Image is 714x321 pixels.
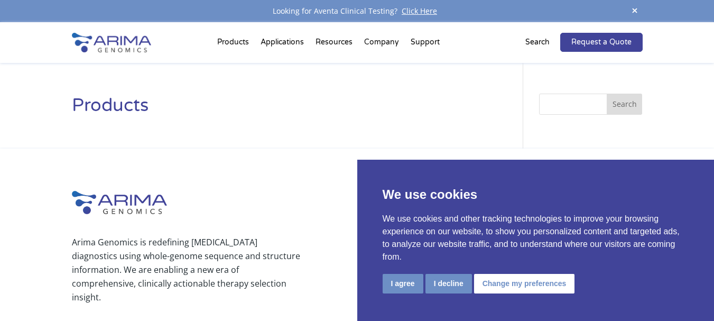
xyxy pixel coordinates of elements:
[425,274,472,294] button: I decline
[383,185,689,204] p: We use cookies
[397,6,441,16] a: Click Here
[383,274,423,294] button: I agree
[383,213,689,263] p: We use cookies and other tracking technologies to improve your browsing experience on our website...
[72,33,151,52] img: Arima-Genomics-logo
[560,33,643,52] a: Request a Quote
[72,94,492,126] h1: Products
[525,35,550,49] p: Search
[474,274,575,294] button: Change my preferences
[607,94,643,115] button: Search
[72,235,300,304] p: Arima Genomics is redefining [MEDICAL_DATA] diagnostics using whole-genome sequence and structure...
[72,4,643,18] div: Looking for Aventa Clinical Testing?
[72,191,167,214] img: Arima-Genomics-logo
